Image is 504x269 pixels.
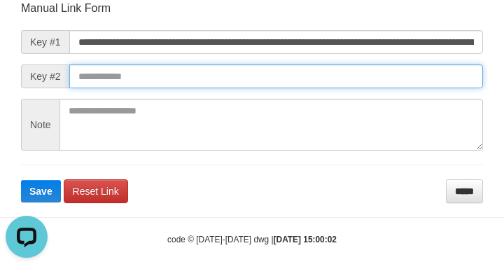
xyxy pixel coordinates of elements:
a: Reset Link [64,179,128,203]
strong: [DATE] 15:00:02 [274,235,337,244]
span: Key #2 [21,64,69,88]
small: code © [DATE]-[DATE] dwg | [167,235,337,244]
button: Save [21,180,61,202]
span: Save [29,186,52,197]
button: Open LiveChat chat widget [6,6,48,48]
span: Note [21,99,59,151]
span: Reset Link [73,186,119,197]
p: Manual Link Form [21,1,483,16]
span: Key #1 [21,30,69,54]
